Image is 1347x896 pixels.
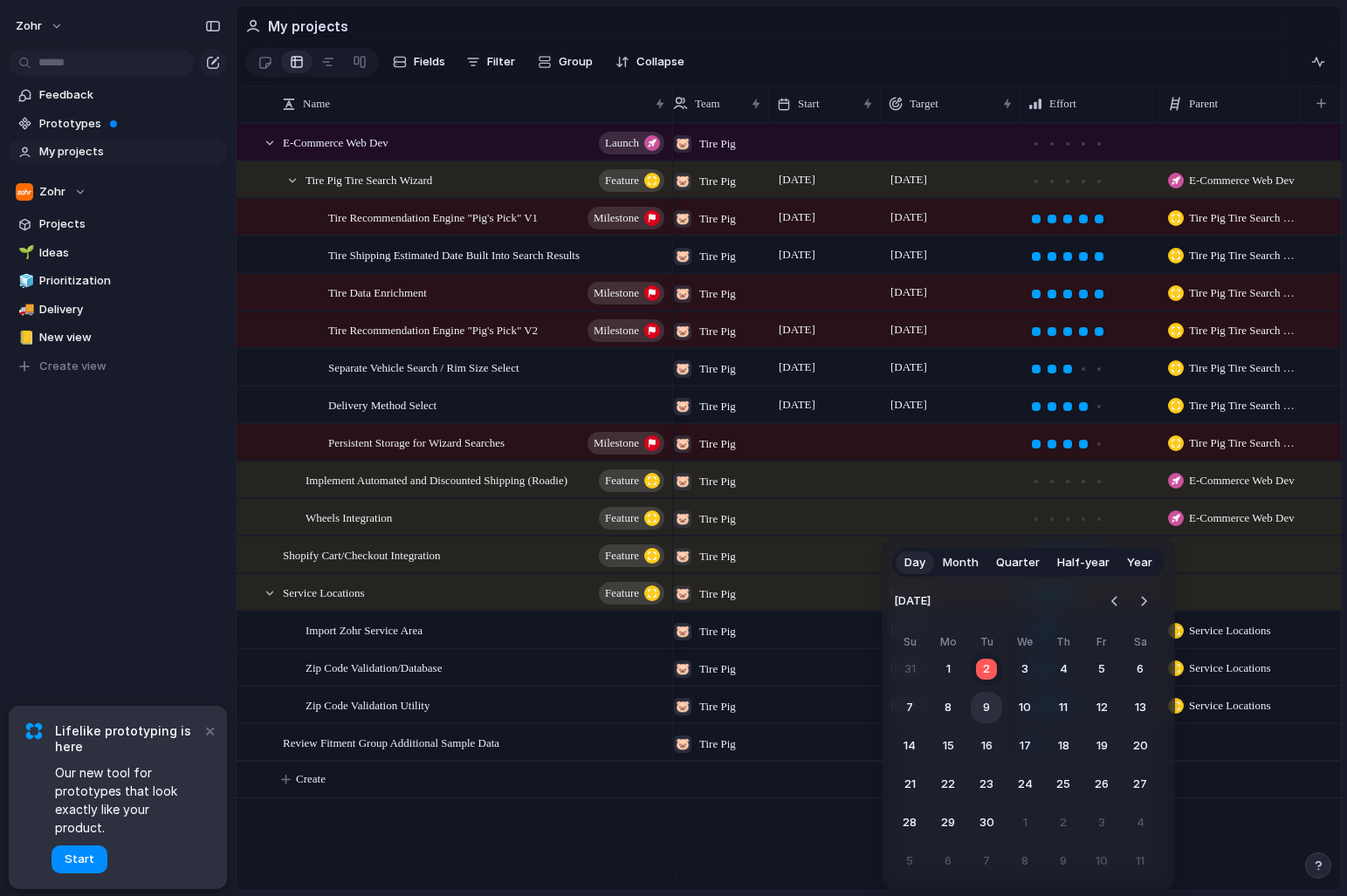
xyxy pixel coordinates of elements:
[1086,634,1117,653] th: Friday
[1048,769,1079,800] button: Thursday, September 25th, 2025
[971,730,1002,762] button: Tuesday, September 16th, 2025
[894,730,925,762] button: Sunday, September 14th, 2025
[894,845,925,877] button: Sunday, October 5th, 2025
[1048,653,1079,685] button: Thursday, September 4th, 2025
[896,549,934,577] button: Day
[1103,589,1127,613] button: Go to the Previous Month
[1009,692,1041,723] button: Wednesday, September 10th, 2025
[971,634,1002,653] th: Tuesday
[932,634,964,653] th: Monday
[1009,845,1041,877] button: Wednesday, October 8th, 2025
[1124,845,1156,877] button: Saturday, October 11th, 2025
[1009,807,1041,838] button: Wednesday, October 1st, 2025
[971,845,1002,877] button: Tuesday, October 7th, 2025
[1048,549,1118,577] button: Half-year
[1131,589,1156,613] button: Go to the Next Month
[971,692,1002,723] button: Tuesday, September 9th, 2025
[1124,769,1156,800] button: Saturday, September 27th, 2025
[894,807,925,838] button: Sunday, September 28th, 2025
[1124,730,1156,762] button: Saturday, September 20th, 2025
[894,634,1156,877] table: September 2025
[934,549,987,577] button: Month
[1048,692,1079,723] button: Thursday, September 11th, 2025
[1048,845,1079,877] button: Thursday, October 9th, 2025
[971,653,1002,685] button: Today, Tuesday, September 2nd, 2025
[1048,730,1079,762] button: Thursday, September 18th, 2025
[932,730,964,762] button: Monday, September 15th, 2025
[1009,653,1041,685] button: Wednesday, September 3rd, 2025
[932,845,964,877] button: Monday, October 6th, 2025
[1009,634,1041,653] th: Wednesday
[932,769,964,800] button: Monday, September 22nd, 2025
[943,554,979,571] span: Month
[894,634,925,653] th: Sunday
[1124,634,1156,653] th: Saturday
[1009,730,1041,762] button: Wednesday, September 17th, 2025
[1086,807,1117,838] button: Friday, October 3rd, 2025
[1057,554,1110,571] span: Half-year
[932,807,964,838] button: Monday, September 29th, 2025
[1086,730,1117,762] button: Friday, September 19th, 2025
[1048,634,1079,653] th: Thursday
[1118,549,1161,577] button: Year
[1086,692,1117,723] button: Friday, September 12th, 2025
[1086,845,1117,877] button: Friday, October 10th, 2025
[932,692,964,723] button: Monday, September 8th, 2025
[1086,653,1117,685] button: Friday, September 5th, 2025
[1124,692,1156,723] button: Saturday, September 13th, 2025
[904,554,925,571] span: Day
[932,653,964,685] button: Monday, September 1st, 2025
[894,769,925,800] button: Sunday, September 21st, 2025
[996,554,1040,571] span: Quarter
[894,653,925,685] button: Sunday, August 31st, 2025
[987,549,1048,577] button: Quarter
[894,692,925,723] button: Sunday, September 7th, 2025
[1086,769,1117,800] button: Friday, September 26th, 2025
[971,769,1002,800] button: Tuesday, September 23rd, 2025
[1048,807,1079,838] button: Thursday, October 2nd, 2025
[1124,653,1156,685] button: Saturday, September 6th, 2025
[971,807,1002,838] button: Tuesday, September 30th, 2025
[1127,554,1152,571] span: Year
[894,582,931,620] span: [DATE]
[1124,807,1156,838] button: Saturday, October 4th, 2025
[1009,769,1041,800] button: Wednesday, September 24th, 2025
